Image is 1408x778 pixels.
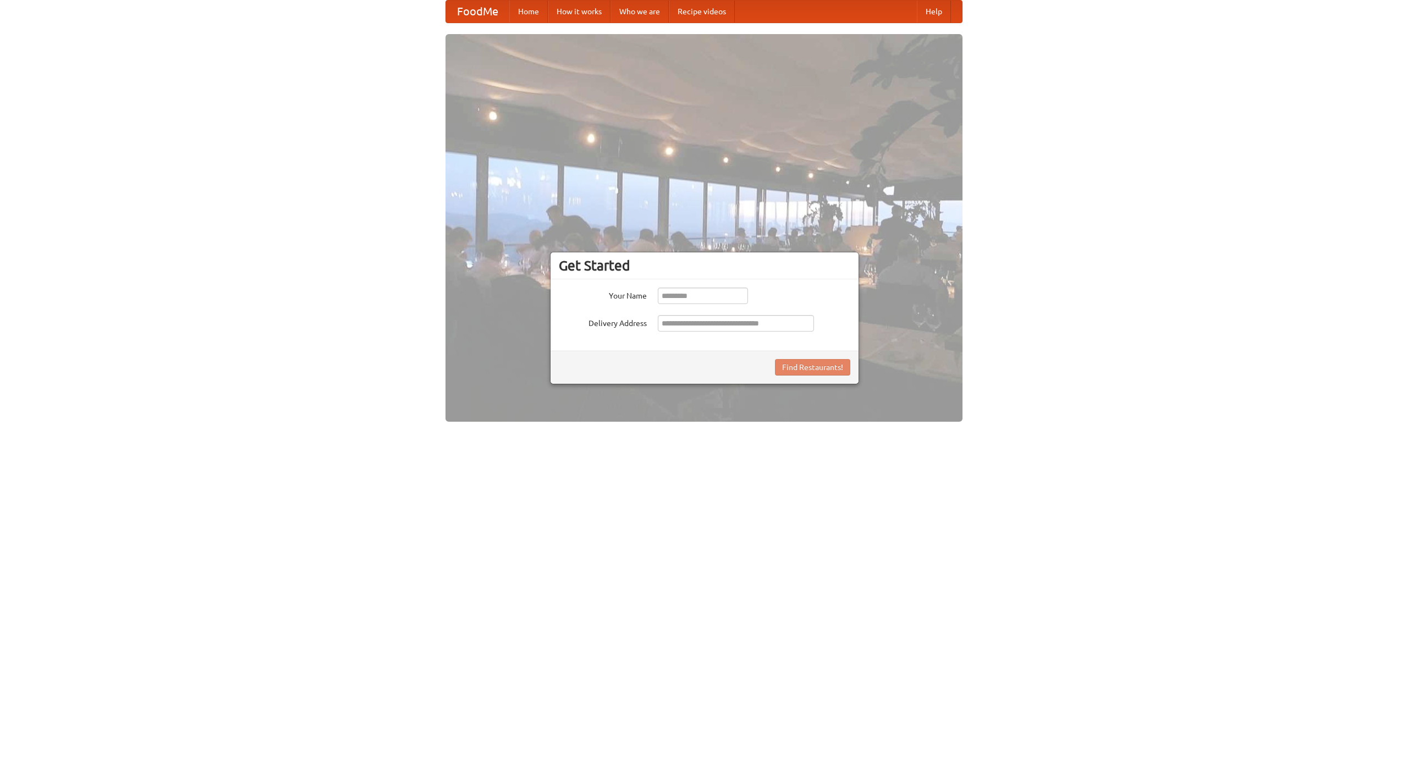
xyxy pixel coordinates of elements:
a: Help [917,1,951,23]
h3: Get Started [559,257,850,274]
a: FoodMe [446,1,509,23]
label: Your Name [559,288,647,301]
a: Recipe videos [669,1,735,23]
a: How it works [548,1,610,23]
button: Find Restaurants! [775,359,850,376]
a: Home [509,1,548,23]
a: Who we are [610,1,669,23]
label: Delivery Address [559,315,647,329]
